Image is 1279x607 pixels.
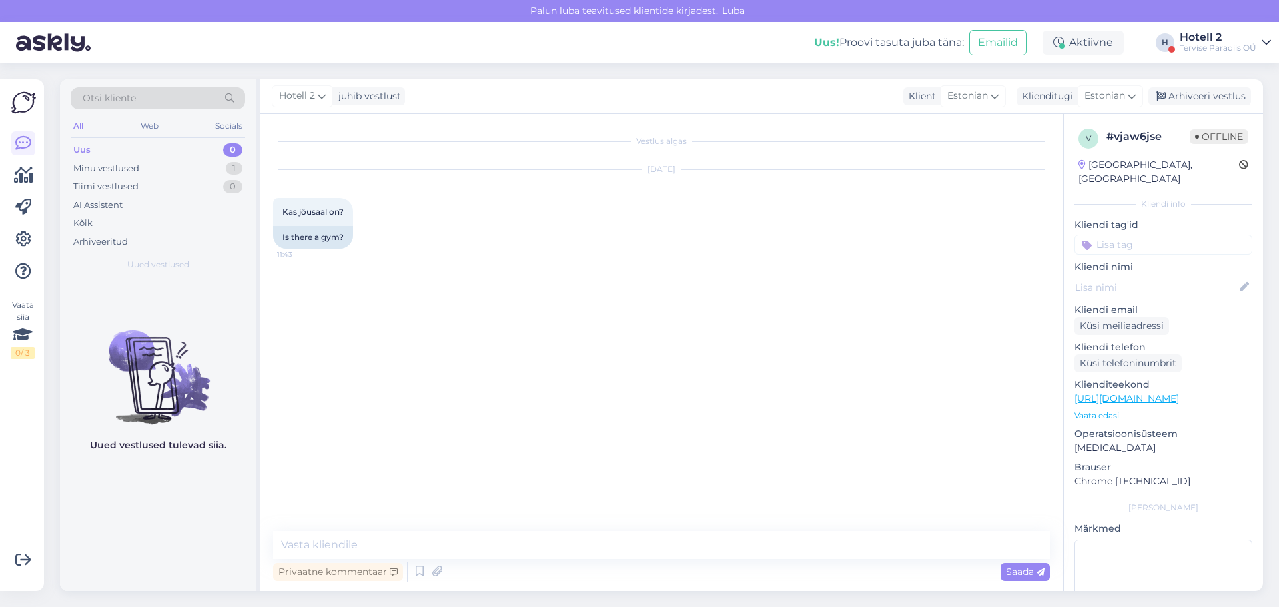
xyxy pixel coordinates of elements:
[1074,317,1169,335] div: Küsi meiliaadressi
[1156,33,1174,52] div: H
[1074,427,1252,441] p: Operatsioonisüsteem
[226,162,242,175] div: 1
[1074,392,1179,404] a: [URL][DOMAIN_NAME]
[1074,474,1252,488] p: Chrome [TECHNICAL_ID]
[127,259,189,271] span: Uued vestlused
[11,299,35,359] div: Vaata siia
[1043,31,1124,55] div: Aktiivne
[273,163,1050,175] div: [DATE]
[1074,410,1252,422] p: Vaata edasi ...
[83,91,136,105] span: Otsi kliente
[814,35,964,51] div: Proovi tasuta juba täna:
[73,162,139,175] div: Minu vestlused
[223,143,242,157] div: 0
[73,217,93,230] div: Kõik
[273,226,353,249] div: Is there a gym?
[1074,218,1252,232] p: Kliendi tag'id
[273,135,1050,147] div: Vestlus algas
[1074,260,1252,274] p: Kliendi nimi
[73,143,91,157] div: Uus
[814,36,839,49] b: Uus!
[277,249,327,259] span: 11:43
[1074,378,1252,392] p: Klienditeekond
[71,117,86,135] div: All
[1190,129,1248,144] span: Offline
[333,89,401,103] div: juhib vestlust
[273,563,403,581] div: Privaatne kommentaar
[1180,32,1256,43] div: Hotell 2
[1148,87,1251,105] div: Arhiveeri vestlus
[1078,158,1239,186] div: [GEOGRAPHIC_DATA], [GEOGRAPHIC_DATA]
[1084,89,1125,103] span: Estonian
[73,180,139,193] div: Tiimi vestlused
[73,235,128,249] div: Arhiveeritud
[11,90,36,115] img: Askly Logo
[1106,129,1190,145] div: # vjaw6jse
[1074,460,1252,474] p: Brauser
[1074,235,1252,255] input: Lisa tag
[903,89,936,103] div: Klient
[1017,89,1073,103] div: Klienditugi
[1006,566,1045,578] span: Saada
[969,30,1027,55] button: Emailid
[213,117,245,135] div: Socials
[1074,441,1252,455] p: [MEDICAL_DATA]
[60,306,256,426] img: No chats
[11,347,35,359] div: 0 / 3
[718,5,749,17] span: Luba
[1075,280,1237,295] input: Lisa nimi
[1074,303,1252,317] p: Kliendi email
[1074,354,1182,372] div: Küsi telefoninumbrit
[282,207,344,217] span: Kas jõusaal on?
[138,117,161,135] div: Web
[1074,502,1252,514] div: [PERSON_NAME]
[279,89,315,103] span: Hotell 2
[90,438,226,452] p: Uued vestlused tulevad siia.
[1086,133,1091,143] span: v
[1180,43,1256,53] div: Tervise Paradiis OÜ
[1074,522,1252,536] p: Märkmed
[1074,198,1252,210] div: Kliendi info
[947,89,988,103] span: Estonian
[73,199,123,212] div: AI Assistent
[1180,32,1271,53] a: Hotell 2Tervise Paradiis OÜ
[1074,340,1252,354] p: Kliendi telefon
[223,180,242,193] div: 0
